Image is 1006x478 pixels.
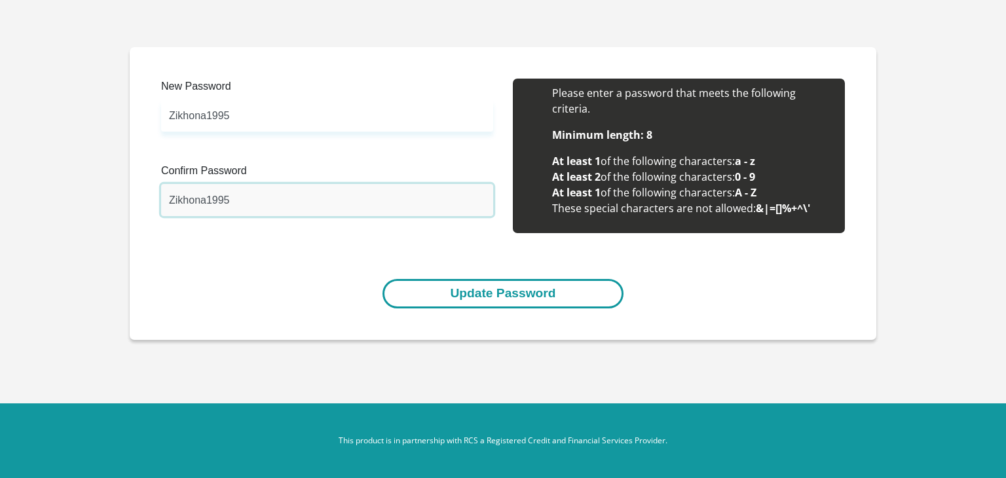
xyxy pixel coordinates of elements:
[161,163,493,184] label: Confirm Password
[552,128,652,142] b: Minimum length: 8
[552,169,832,185] li: of the following characters:
[552,85,832,117] li: Please enter a password that meets the following criteria.
[140,435,866,447] p: This product is in partnership with RCS a Registered Credit and Financial Services Provider.
[552,170,601,184] b: At least 2
[735,154,755,168] b: a - z
[552,185,601,200] b: At least 1
[552,200,832,216] li: These special characters are not allowed:
[552,154,601,168] b: At least 1
[735,170,755,184] b: 0 - 9
[161,184,493,216] input: Confirm Password
[161,100,493,132] input: Enter new Password
[735,185,756,200] b: A - Z
[552,153,832,169] li: of the following characters:
[756,201,810,215] b: &|=[]%+^\'
[552,185,832,200] li: of the following characters:
[161,79,493,100] label: New Password
[382,279,623,308] button: Update Password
